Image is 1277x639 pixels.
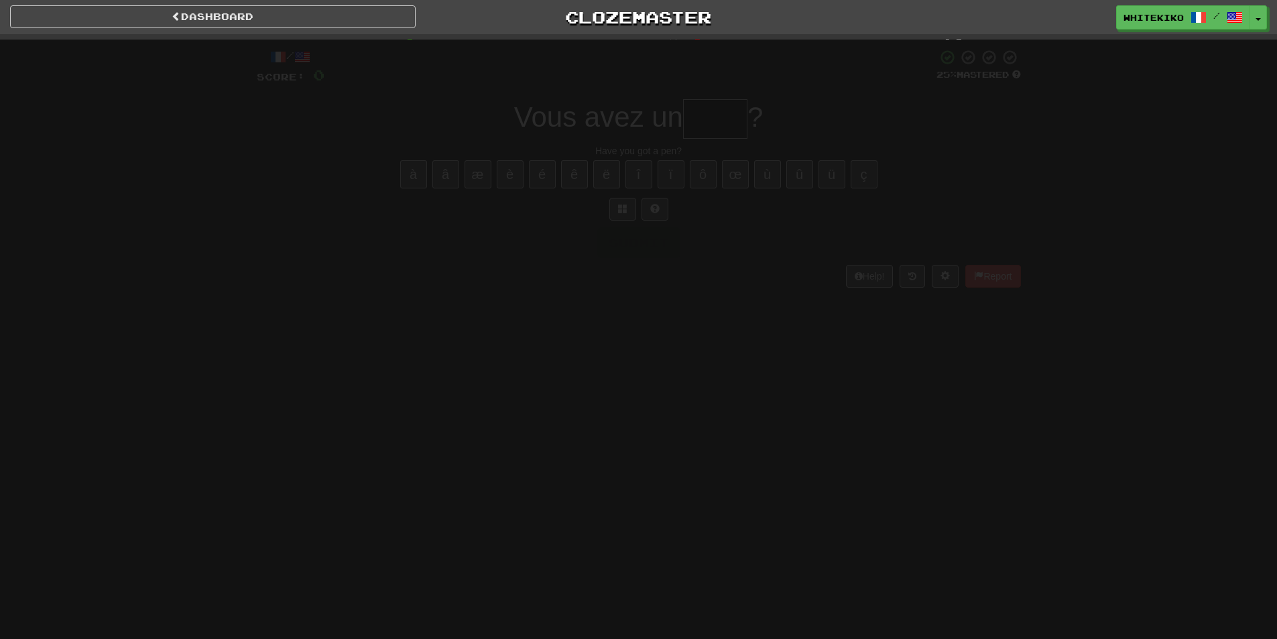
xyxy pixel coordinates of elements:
[900,265,925,288] button: Round history (alt+y)
[465,160,491,188] button: æ
[936,69,1021,81] div: Mastered
[658,160,684,188] button: ï
[846,265,894,288] button: Help!
[851,160,877,188] button: ç
[436,5,841,29] a: Clozemaster
[257,144,1021,158] div: Have you got a pen?
[609,198,636,221] button: Switch sentence to multiple choice alt+p
[625,160,652,188] button: î
[400,160,427,188] button: à
[432,160,459,188] button: â
[593,160,620,188] button: ë
[561,160,588,188] button: ê
[257,49,324,66] div: /
[514,101,683,133] span: Vous avez un
[1213,11,1220,20] span: /
[942,36,965,52] span: 10
[965,265,1020,288] button: Report
[818,160,845,188] button: ü
[754,160,781,188] button: ù
[747,101,763,133] span: ?
[574,38,658,51] span: Incorrect
[786,160,813,188] button: û
[597,227,680,258] button: Submit
[313,66,324,83] span: 0
[10,5,416,28] a: Dashboard
[692,36,703,52] span: 0
[305,38,371,51] span: Correct
[690,160,717,188] button: ô
[642,198,668,221] button: Single letter hint - you only get 1 per sentence and score half the points! alt+h
[257,71,305,82] span: Score:
[936,69,957,80] span: 25 %
[1123,11,1184,23] span: whitekiko
[861,38,908,51] span: To go
[529,160,556,188] button: é
[722,160,749,188] button: œ
[497,160,524,188] button: è
[404,36,416,52] span: 0
[1116,5,1250,30] a: whitekiko /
